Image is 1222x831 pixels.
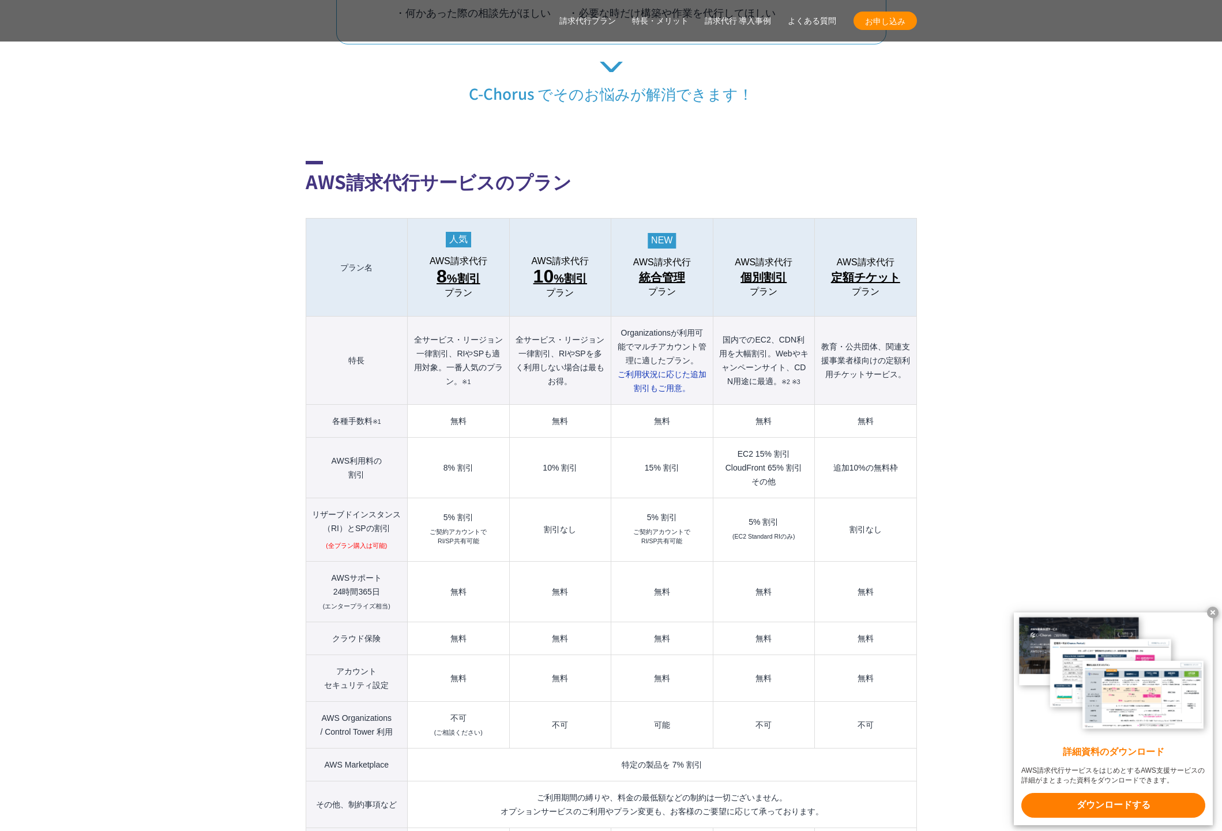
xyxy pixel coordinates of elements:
[815,498,916,562] td: 割引なし
[713,438,814,498] td: EC2 15% 割引 CloudFront 65% 割引 その他
[815,438,916,498] td: 追加10%の無料枠
[713,701,814,748] td: 不可
[1021,793,1205,818] x-t: ダウンロードする
[509,317,611,405] th: 全サービス・リージョン一律割引、RIやSPを多く利用しない場合は最もお得。
[788,15,836,27] a: よくある質問
[732,532,795,542] small: (EC2 Standard RIのみ)
[533,266,554,287] span: 10
[821,257,910,297] a: AWS請求代行 定額チケットプラン
[533,267,587,288] span: %割引
[509,622,611,655] td: 無料
[713,622,814,655] td: 無料
[531,256,589,266] span: AWS請求代行
[306,781,408,828] th: その他、制約事項など
[735,257,792,268] span: AWS請求代行
[546,288,574,298] span: プラン
[516,256,605,298] a: AWS請求代行 10%割引プラン
[639,268,685,287] span: 統合管理
[306,748,408,781] th: AWS Marketplace
[568,2,828,22] li: ・必要な時だけ構築や作業を代行してほしい
[740,268,787,287] span: 個別割引
[713,561,814,622] td: 無料
[462,378,471,385] small: ※1
[408,655,509,701] td: 無料
[509,701,611,748] td: 不可
[713,317,814,405] th: 国内でのEC2、CDN利用を大幅割引。Webやキャンペーンサイト、CDN用途に最適。
[719,518,809,526] div: 5% 割引
[306,561,408,622] th: AWSサポート 24時間365日
[306,405,408,438] th: 各種手数料
[853,15,917,27] span: お申し込み
[408,622,509,655] td: 無料
[713,405,814,438] td: 無料
[437,266,447,287] span: 8
[781,378,800,385] small: ※2 ※3
[611,655,713,701] td: 無料
[408,405,509,438] td: 無料
[373,418,381,425] small: ※1
[611,317,713,405] th: Organizationsが利用可能でマルチアカウント管理に適したプラン。
[831,268,900,287] span: 定額チケット
[430,256,487,266] span: AWS請求代行
[852,287,879,297] span: プラン
[815,622,916,655] td: 無料
[326,542,387,551] small: (全プラン購入は可能)
[408,748,916,781] td: 特定の製品を 7% 割引
[633,528,690,546] small: ご契約アカウントで RI/SP共有可能
[1021,766,1205,785] x-t: AWS請求代行サービスをはじめとするAWS支援サービスの詳細がまとまった資料をダウンロードできます。
[306,438,408,498] th: AWS利用料の 割引
[413,256,503,298] a: AWS請求代行 8%割引 プラン
[633,257,691,268] span: AWS請求代行
[1021,746,1205,759] x-t: 詳細資料のダウンロード
[648,287,676,297] span: プラン
[815,405,916,438] td: 無料
[559,15,616,27] a: 請求代行プラン
[408,438,509,498] td: 8% 割引
[509,561,611,622] td: 無料
[509,498,611,562] td: 割引なし
[611,438,713,498] td: 15% 割引
[617,257,706,297] a: AWS請求代行 統合管理プラン
[408,701,509,748] td: 不可
[509,655,611,701] td: 無料
[618,370,706,393] span: ご利用状況に応じた
[413,513,503,521] div: 5% 割引
[509,438,611,498] td: 10% 割引
[509,405,611,438] td: 無料
[750,287,777,297] span: プラン
[705,15,772,27] a: 請求代行 導入事例
[408,781,916,828] td: ご利用期間の縛りや、料金の最低額などの制約は一切ございません。 オプションサービスのご利用やプラン変更も、お客様のご要望に応じて承っております。
[408,317,509,405] th: 全サービス・リージョン一律割引、RIやSPも適用対象。一番人気のプラン。
[306,219,408,317] th: プラン名
[815,655,916,701] td: 無料
[408,561,509,622] td: 無料
[430,528,487,546] small: ご契約アカウントで RI/SP共有可能
[445,288,472,298] span: プラン
[632,15,689,27] a: 特長・メリット
[306,317,408,405] th: 特長
[323,603,390,610] small: (エンタープライズ相当)
[853,12,917,30] a: お申し込み
[611,701,713,748] td: 可能
[815,561,916,622] td: 無料
[437,267,480,288] span: %割引
[719,257,809,297] a: AWS請求代行 個別割引プラン
[617,513,706,521] div: 5% 割引
[395,2,568,22] li: ・何かあった際の相談先がほしい
[815,317,916,405] th: 教育・公共団体、関連支援事業者様向けの定額利用チケットサービス。
[611,405,713,438] td: 無料
[815,701,916,748] td: 不可
[713,655,814,701] td: 無料
[611,622,713,655] td: 無料
[306,161,917,195] h2: AWS請求代行サービスのプラン
[1014,612,1213,825] a: 詳細資料のダウンロード AWS請求代行サービスをはじめとするAWS支援サービスの詳細がまとまった資料をダウンロードできます。 ダウンロードする
[306,62,917,103] p: C-Chorus でそのお悩みが解消できます！
[306,701,408,748] th: AWS Organizations / Control Tower 利用
[837,257,894,268] span: AWS請求代行
[306,498,408,562] th: リザーブドインスタンス （RI）とSPの割引
[434,729,483,736] small: (ご相談ください)
[306,655,408,701] th: アカウント セキュリティ設定
[306,622,408,655] th: クラウド保険
[611,561,713,622] td: 無料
